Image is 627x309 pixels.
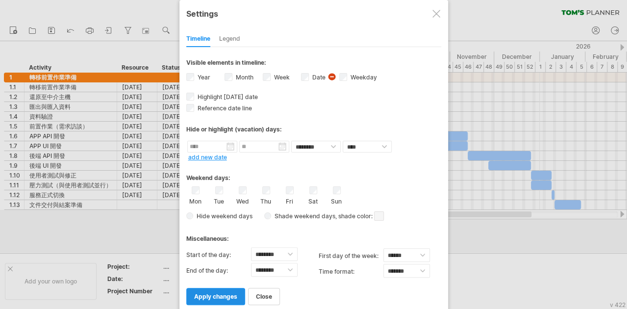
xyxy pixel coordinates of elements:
[186,4,441,22] div: Settings
[271,212,335,220] span: Shade weekend days
[260,196,272,205] label: Thu
[189,196,201,205] label: Mon
[186,288,245,305] a: apply changes
[188,154,227,161] a: add new date
[196,104,252,112] span: Reference date line
[310,74,326,81] label: Date
[186,126,441,133] div: Hide or highlight (vacation) days:
[248,288,280,305] a: close
[319,248,383,264] label: first day of the week:
[193,212,252,220] span: Hide weekend days
[186,165,441,184] div: Weekend days:
[319,264,383,280] label: Time format:
[236,196,249,205] label: Wed
[349,74,377,81] label: Weekday
[186,226,441,245] div: Miscellaneous:
[272,74,290,81] label: Week
[374,211,384,221] span: click here to change the shade color
[256,293,272,300] span: close
[196,93,258,101] span: Highlight [DATE] date
[213,196,225,205] label: Tue
[307,196,319,205] label: Sat
[186,31,210,47] div: Timeline
[186,59,441,69] div: Visible elements in timeline:
[186,247,251,263] label: Start of the day:
[283,196,296,205] label: Fri
[330,196,343,205] label: Sun
[194,293,237,300] span: apply changes
[335,210,384,222] span: , shade color:
[186,263,251,279] label: End of the day:
[234,74,253,81] label: Month
[219,31,240,47] div: Legend
[196,74,210,81] label: Year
